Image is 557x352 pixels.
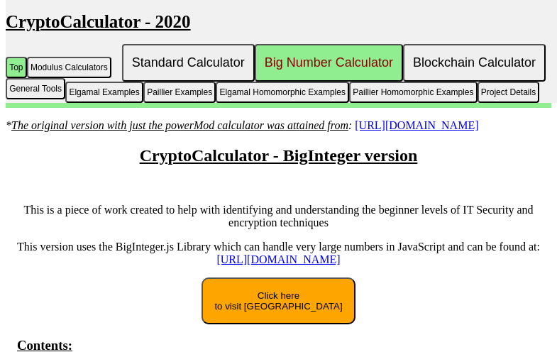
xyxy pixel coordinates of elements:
[403,44,546,82] button: Blockchain Calculator
[122,44,255,82] button: Standard Calculator
[140,146,418,165] u: CryptoCalculator - BigInteger version
[349,82,477,103] button: Paillier Homomorphic Examples
[216,253,340,265] a: [URL][DOMAIN_NAME]
[6,12,191,31] u: CryptoCalculator - 2020
[27,57,111,78] button: Modulus Calculators
[143,82,216,103] button: Paillier Examples
[202,277,355,324] button: Click hereto visit [GEOGRAPHIC_DATA]
[255,44,403,82] button: Big Number Calculator
[65,82,143,103] button: Elgamal Examples
[6,57,27,78] button: Top
[355,119,478,131] a: [URL][DOMAIN_NAME]
[6,241,551,266] p: This version uses the BigInteger.js Library which can handle very large numbers in JavaScript and...
[6,78,65,99] button: General Tools
[11,119,348,131] u: The original version with just the powerMod calculator was attained from
[478,82,540,103] button: Project Details
[6,204,551,229] p: This is a piece of work created to help with identifying and understanding the beginner levels of...
[216,82,349,103] button: Elgamal Homomorphic Examples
